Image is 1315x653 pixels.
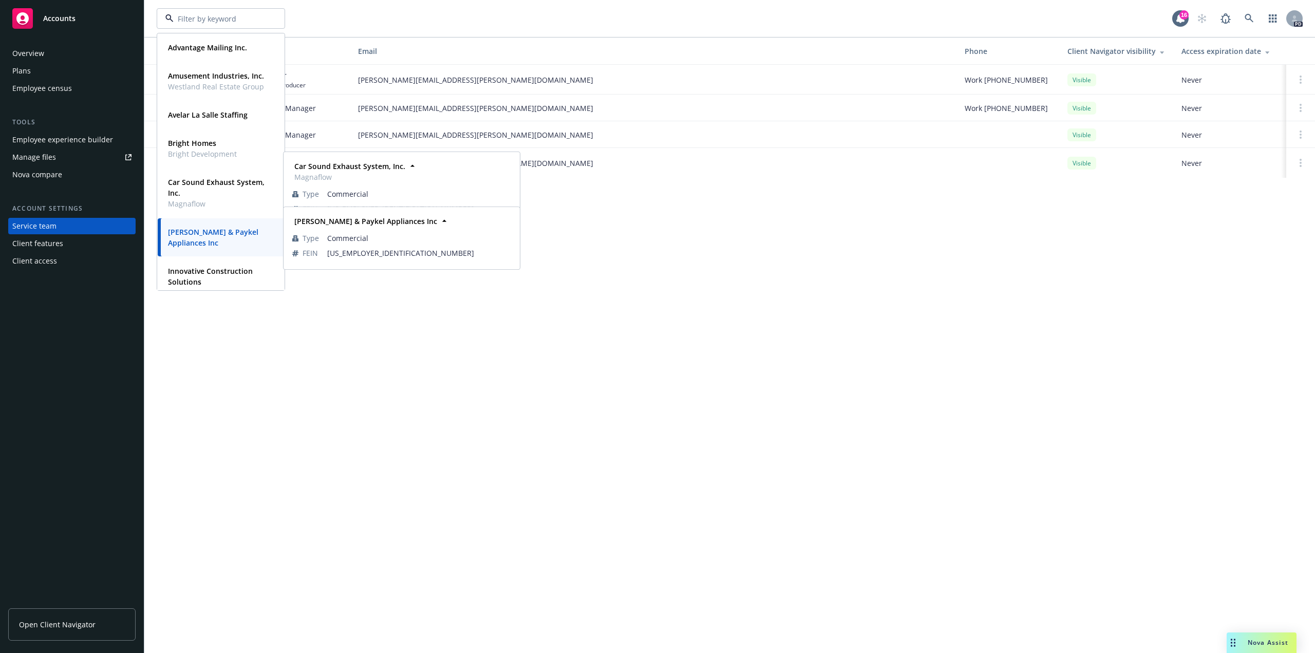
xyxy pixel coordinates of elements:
a: Overview [8,45,136,62]
div: 16 [1179,10,1189,20]
div: Employee census [12,80,72,97]
a: Switch app [1263,8,1283,29]
span: [PERSON_NAME][EMAIL_ADDRESS][PERSON_NAME][DOMAIN_NAME] [358,103,948,114]
span: [PERSON_NAME][EMAIL_ADDRESS][PERSON_NAME][DOMAIN_NAME] [358,74,948,85]
span: FEIN [303,248,318,258]
span: Type [303,233,319,244]
span: Never [1181,103,1278,114]
span: Westland Real Estate Group [168,81,264,92]
div: Visible [1067,157,1096,170]
span: Commercial [327,189,511,199]
strong: Advantage Mailing Inc. [168,43,247,52]
span: [PERSON_NAME][EMAIL_ADDRESS][PERSON_NAME][DOMAIN_NAME] [358,158,948,169]
input: Filter by keyword [174,13,264,24]
span: Work [PHONE_NUMBER] [965,74,1048,85]
a: Plans [8,63,136,79]
strong: Car Sound Exhaust System, Inc. [168,177,265,198]
div: Manage files [12,149,56,165]
div: Drag to move [1227,632,1239,653]
div: Plans [12,63,31,79]
span: FEIN [303,203,318,214]
span: Magnaflow [168,198,272,209]
span: Bright Development [168,148,237,159]
span: Nova Assist [1248,638,1288,647]
a: Service team [8,218,136,234]
a: Client features [8,235,136,252]
a: Search [1239,8,1260,29]
div: Service team [12,218,57,234]
span: Never [1181,158,1278,169]
div: Client features [12,235,63,252]
span: Type [303,189,319,199]
strong: [PERSON_NAME] & Paykel Appliances Inc [294,216,437,226]
strong: Avelar La Salle Staffing [168,110,248,120]
span: Never [1181,74,1278,85]
div: Client Navigator visibility [1067,46,1165,57]
div: Employee experience builder [12,132,113,148]
strong: Amusement Industries, Inc. [168,71,264,81]
div: Account settings [8,203,136,214]
div: Visible [1067,128,1096,141]
span: Commercial [327,233,511,244]
span: [US_EMPLOYER_IDENTIFICATION_NUMBER] [327,248,511,258]
div: Phone [965,46,1051,57]
span: [PERSON_NAME][EMAIL_ADDRESS][PERSON_NAME][DOMAIN_NAME] [358,129,948,140]
div: Visible [1067,73,1096,86]
span: [US_EMPLOYER_IDENTIFICATION_NUMBER] [327,203,511,214]
strong: Bright Homes [168,138,216,148]
div: Client access [12,253,57,269]
div: Visible [1067,102,1096,115]
span: Accounts [43,14,76,23]
div: Tools [8,117,136,127]
a: Nova compare [8,166,136,183]
span: Work [PHONE_NUMBER] [965,103,1048,114]
div: Nova compare [12,166,62,183]
strong: Innovative Construction Solutions [168,266,253,287]
div: Overview [12,45,44,62]
a: Client access [8,253,136,269]
span: Account Manager [255,103,316,114]
span: Magnaflow [294,172,405,182]
a: Employee census [8,80,136,97]
a: Employee experience builder [8,132,136,148]
strong: Car Sound Exhaust System, Inc. [294,161,405,171]
a: Manage files [8,149,136,165]
span: Open Client Navigator [19,619,96,630]
strong: [PERSON_NAME] & Paykel Appliances Inc [168,227,258,248]
span: Never [1181,129,1278,140]
button: Nova Assist [1227,632,1297,653]
div: Email [358,46,948,57]
a: Report a Bug [1215,8,1236,29]
div: Access expiration date [1181,46,1278,57]
a: Start snowing [1192,8,1212,29]
a: Accounts [8,4,136,33]
span: Account Manager [255,129,316,140]
div: Role [255,46,342,57]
